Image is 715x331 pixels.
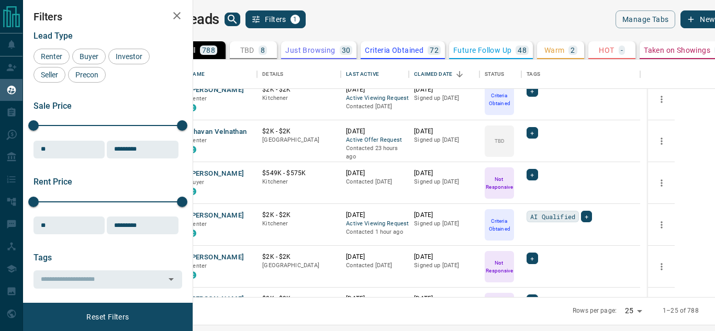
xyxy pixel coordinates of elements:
[225,13,240,26] button: search button
[346,294,404,303] p: [DATE]
[262,94,336,102] p: Kitchener
[414,60,452,89] div: Claimed Date
[346,169,404,178] p: [DATE]
[346,136,404,145] span: Active Offer Request
[342,47,351,54] p: 30
[189,262,207,269] span: Renter
[621,47,623,54] p: -
[527,85,538,97] div: +
[37,52,66,61] span: Renter
[414,85,474,94] p: [DATE]
[262,261,336,270] p: [GEOGRAPHIC_DATA]
[495,137,505,145] p: TBD
[341,60,409,89] div: Last Active
[616,10,675,28] button: Manage Tabs
[527,169,538,180] div: +
[80,308,136,326] button: Reset Filters
[527,253,538,264] div: +
[33,67,65,83] div: Seller
[530,253,534,264] span: +
[573,306,617,315] p: Rows per page:
[530,128,534,138] span: +
[486,92,513,107] p: Criteria Obtained
[189,211,244,221] button: [PERSON_NAME]
[262,211,336,220] p: $2K - $2K
[285,47,335,54] p: Just Browsing
[581,211,592,222] div: +
[262,127,336,136] p: $2K - $2K
[33,10,182,23] h2: Filters
[262,60,283,89] div: Details
[414,136,474,144] p: Signed up [DATE]
[262,220,336,228] p: Kitchener
[189,127,247,137] button: Phavan Velnathan
[33,49,70,64] div: Renter
[262,85,336,94] p: $2K - $2K
[33,177,72,187] span: Rent Price
[346,253,404,261] p: [DATE]
[414,220,474,228] p: Signed up [DATE]
[654,217,669,233] button: more
[365,47,423,54] p: Criteria Obtained
[414,294,474,303] p: [DATE]
[485,60,504,89] div: Status
[530,86,534,96] span: +
[257,60,341,89] div: Details
[409,60,479,89] div: Claimed Date
[189,137,207,144] span: Renter
[585,211,588,222] span: +
[654,92,669,107] button: more
[654,259,669,275] button: more
[108,49,150,64] div: Investor
[262,178,336,186] p: Kitchener
[262,253,336,261] p: $2K - $2K
[527,60,540,89] div: Tags
[530,295,534,305] span: +
[527,294,538,306] div: +
[414,253,474,261] p: [DATE]
[414,211,474,220] p: [DATE]
[346,178,404,186] p: Contacted [DATE]
[430,47,439,54] p: 72
[527,127,538,139] div: +
[189,294,244,304] button: [PERSON_NAME]
[663,306,698,315] p: 1–25 of 788
[189,95,207,102] span: Renter
[346,85,404,94] p: [DATE]
[72,49,106,64] div: Buyer
[486,217,513,233] p: Criteria Obtained
[292,16,299,23] span: 1
[262,294,336,303] p: $3K - $3K
[184,60,257,89] div: Name
[346,261,404,270] p: Contacted [DATE]
[452,67,467,82] button: Sort
[644,47,710,54] p: Taken on Showings
[571,47,575,54] p: 2
[189,169,244,179] button: [PERSON_NAME]
[518,47,527,54] p: 48
[68,67,106,83] div: Precon
[346,220,404,229] span: Active Viewing Request
[189,253,244,262] button: [PERSON_NAME]
[346,127,404,136] p: [DATE]
[346,102,404,111] p: Contacted [DATE]
[486,175,513,191] p: Not Responsive
[521,60,640,89] div: Tags
[346,228,404,236] p: Contacted 1 hour ago
[544,47,565,54] p: Warm
[414,178,474,186] p: Signed up [DATE]
[530,211,575,222] span: AI Qualified
[76,52,102,61] span: Buyer
[414,261,474,270] p: Signed up [DATE]
[621,303,646,318] div: 25
[112,52,146,61] span: Investor
[346,60,378,89] div: Last Active
[240,47,254,54] p: TBD
[261,47,265,54] p: 8
[33,101,72,111] span: Sale Price
[33,253,52,262] span: Tags
[414,127,474,136] p: [DATE]
[189,60,205,89] div: Name
[530,169,534,180] span: +
[346,211,404,220] p: [DATE]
